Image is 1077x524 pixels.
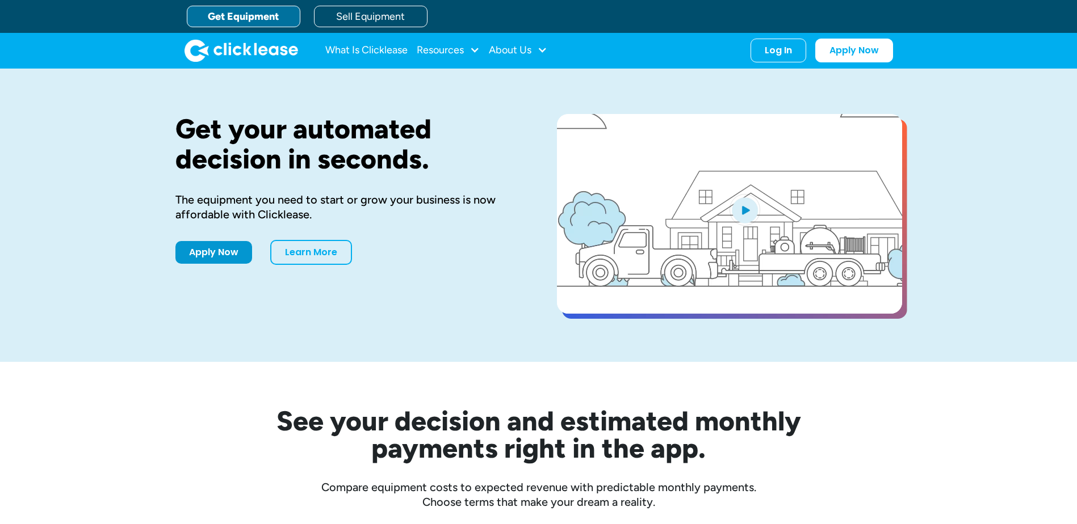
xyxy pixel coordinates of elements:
[221,407,857,462] h2: See your decision and estimated monthly payments right in the app.
[185,39,298,62] a: home
[175,241,252,264] a: Apply Now
[175,114,521,174] h1: Get your automated decision in seconds.
[325,39,408,62] a: What Is Clicklease
[175,192,521,222] div: The equipment you need to start or grow your business is now affordable with Clicklease.
[489,39,547,62] div: About Us
[557,114,902,314] a: open lightbox
[314,6,428,27] a: Sell Equipment
[730,194,760,226] img: Blue play button logo on a light blue circular background
[187,6,300,27] a: Get Equipment
[815,39,893,62] a: Apply Now
[175,480,902,509] div: Compare equipment costs to expected revenue with predictable monthly payments. Choose terms that ...
[765,45,792,56] div: Log In
[417,39,480,62] div: Resources
[185,39,298,62] img: Clicklease logo
[270,240,352,265] a: Learn More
